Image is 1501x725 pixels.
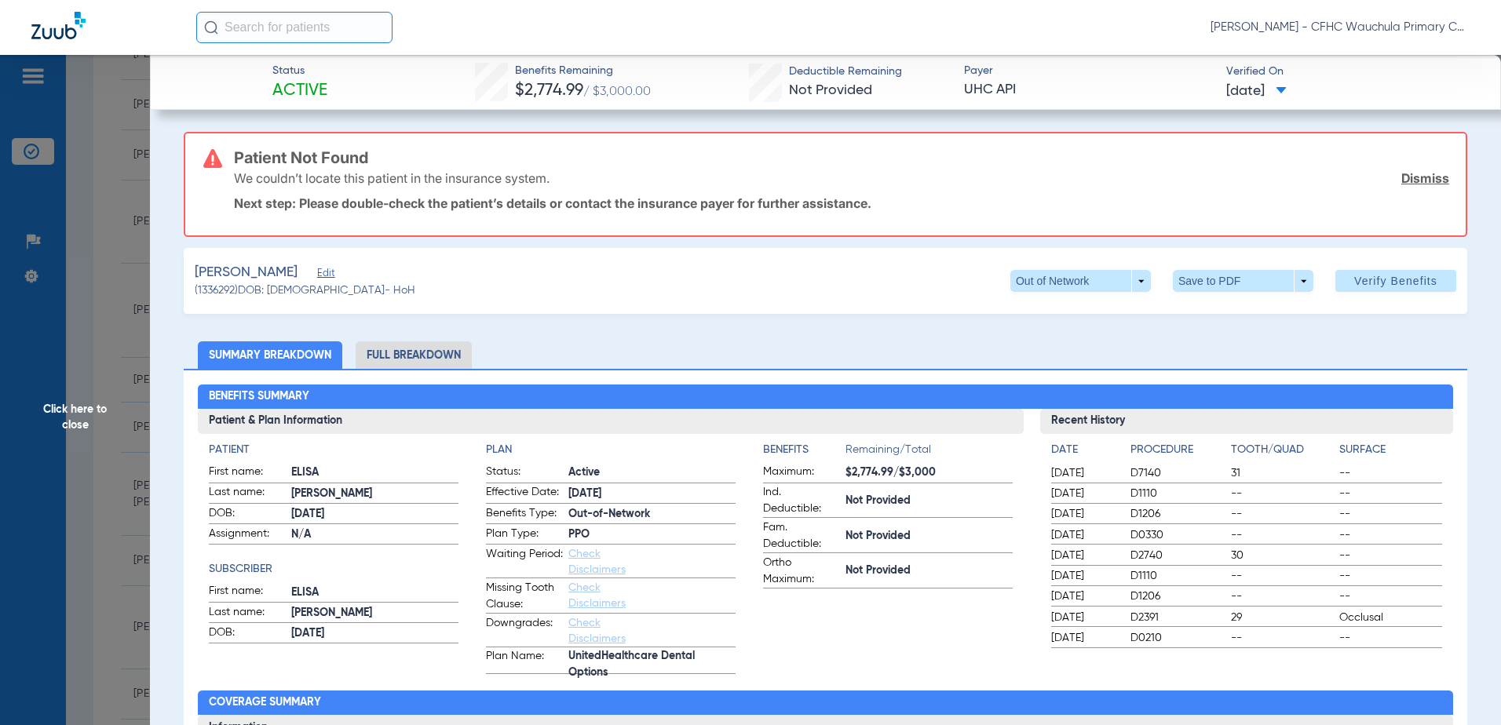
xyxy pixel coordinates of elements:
[1130,527,1225,543] span: D0330
[1130,588,1225,604] span: D1206
[486,648,563,673] span: Plan Name:
[763,442,845,464] app-breakdown-title: Benefits
[1010,270,1151,292] button: Out of Network
[1231,486,1334,501] span: --
[291,465,458,481] span: ELISA
[763,484,840,517] span: Ind. Deductible:
[1130,442,1225,458] h4: Procedure
[291,506,458,523] span: [DATE]
[1051,630,1117,646] span: [DATE]
[1231,610,1334,625] span: 29
[1051,548,1117,563] span: [DATE]
[291,526,458,543] span: N/A
[1339,610,1442,625] span: Occlusal
[1339,588,1442,604] span: --
[1226,82,1287,101] span: [DATE]
[1335,270,1456,292] button: Verify Benefits
[1339,506,1442,522] span: --
[964,80,1213,100] span: UHC API
[515,82,583,99] span: $2,774.99
[1130,568,1225,584] span: D1110
[1051,442,1117,458] h4: Date
[317,268,331,282] span: Edit
[763,555,840,588] span: Ortho Maximum:
[1401,170,1449,186] a: Dismiss
[1231,548,1334,563] span: 30
[1231,442,1334,458] h4: Tooth/Quad
[1130,486,1225,501] span: D1110
[486,615,563,647] span: Downgrades:
[1051,465,1117,481] span: [DATE]
[1051,568,1117,584] span: [DATE]
[568,486,736,502] span: [DATE]
[568,582,626,609] a: Check Disclaimers
[1231,506,1334,522] span: --
[1130,442,1225,464] app-breakdown-title: Procedure
[1339,568,1442,584] span: --
[356,341,472,369] li: Full Breakdown
[1130,548,1225,563] span: D2740
[1339,548,1442,563] span: --
[209,604,286,623] span: Last name:
[964,63,1213,79] span: Payer
[568,465,736,481] span: Active
[583,86,651,98] span: / $3,000.00
[1231,588,1334,604] span: --
[486,442,736,458] h4: Plan
[234,170,550,186] p: We couldn’t locate this patient in the insurance system.
[515,63,651,79] span: Benefits Remaining
[789,83,872,97] span: Not Provided
[209,561,458,577] app-breakdown-title: Subscriber
[234,195,1449,211] p: Next step: Please double-check the patient’s details or contact the insurance payer for further a...
[486,484,563,503] span: Effective Date:
[195,282,415,299] span: (1336292) DOB: [DEMOGRAPHIC_DATA] - HoH
[845,563,1013,579] span: Not Provided
[1354,275,1437,287] span: Verify Benefits
[198,384,1454,410] h2: Benefits Summary
[1130,610,1225,625] span: D2391
[568,506,736,523] span: Out-of-Network
[291,486,458,502] span: [PERSON_NAME]
[1231,465,1334,481] span: 31
[1130,506,1225,522] span: D1206
[486,546,563,577] span: Waiting Period:
[763,519,840,552] span: Fam. Deductible:
[31,12,86,39] img: Zuub Logo
[568,548,626,575] a: Check Disclaimers
[1051,486,1117,501] span: [DATE]
[1226,64,1475,80] span: Verified On
[1339,442,1442,464] app-breakdown-title: Surface
[204,20,218,35] img: Search Icon
[1051,527,1117,543] span: [DATE]
[203,149,222,168] img: error-icon
[845,528,1013,545] span: Not Provided
[198,341,342,369] li: Summary Breakdown
[568,618,626,644] a: Check Disclaimers
[1051,442,1117,464] app-breakdown-title: Date
[845,442,1013,464] span: Remaining/Total
[1040,409,1453,434] h3: Recent History
[272,63,327,79] span: Status
[1173,270,1313,292] button: Save to PDF
[1339,630,1442,646] span: --
[209,505,286,524] span: DOB:
[1211,20,1470,35] span: [PERSON_NAME] - CFHC Wauchula Primary Care Dental
[568,526,736,543] span: PPO
[1051,506,1117,522] span: [DATE]
[486,526,563,545] span: Plan Type:
[763,442,845,458] h4: Benefits
[763,464,840,483] span: Maximum:
[198,690,1454,716] h2: Coverage Summary
[1339,527,1442,543] span: --
[291,625,458,642] span: [DATE]
[1130,465,1225,481] span: D7140
[486,580,563,613] span: Missing Tooth Clause:
[1339,442,1442,458] h4: Surface
[1422,650,1501,725] iframe: Chat Widget
[1130,630,1225,646] span: D0210
[209,442,458,458] h4: Patient
[291,605,458,621] span: [PERSON_NAME]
